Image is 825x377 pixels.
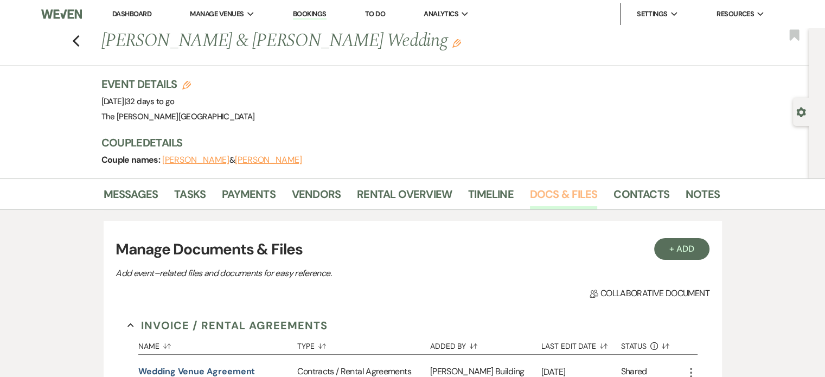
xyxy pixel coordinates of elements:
button: Last Edit Date [541,334,621,354]
a: Payments [222,186,276,209]
img: Weven Logo [41,3,82,25]
h3: Event Details [101,76,255,92]
button: [PERSON_NAME] [162,156,229,164]
span: Resources [717,9,754,20]
button: [PERSON_NAME] [235,156,302,164]
a: Vendors [292,186,341,209]
a: Docs & Files [530,186,597,209]
span: | [124,96,175,107]
span: Status [621,342,647,350]
a: Contacts [613,186,669,209]
button: Added By [430,334,541,354]
span: Settings [637,9,668,20]
a: Messages [104,186,158,209]
button: Edit [452,38,461,48]
a: Bookings [293,9,327,20]
h1: [PERSON_NAME] & [PERSON_NAME] Wedding [101,28,587,54]
button: Open lead details [796,106,806,117]
p: Add event–related files and documents for easy reference. [116,266,495,280]
button: Name [138,334,297,354]
button: Type [297,334,430,354]
button: Status [621,334,685,354]
span: 32 days to go [126,96,175,107]
a: Tasks [174,186,206,209]
span: Collaborative document [590,287,709,300]
h3: Couple Details [101,135,709,150]
span: [DATE] [101,96,175,107]
a: Dashboard [112,9,151,18]
span: Analytics [424,9,458,20]
span: Manage Venues [190,9,244,20]
a: To Do [365,9,385,18]
button: + Add [654,238,709,260]
button: Invoice / Rental Agreements [127,317,328,334]
span: & [162,155,302,165]
a: Timeline [468,186,514,209]
span: Couple names: [101,154,162,165]
a: Notes [686,186,720,209]
a: Rental Overview [357,186,452,209]
span: The [PERSON_NAME][GEOGRAPHIC_DATA] [101,111,255,122]
h3: Manage Documents & Files [116,238,709,261]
